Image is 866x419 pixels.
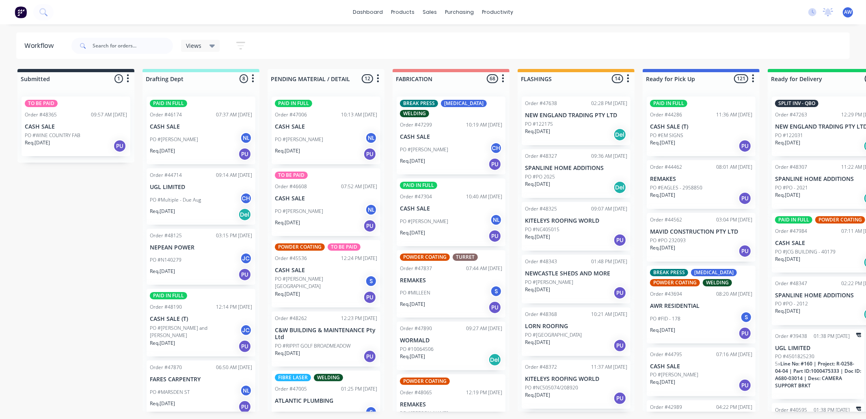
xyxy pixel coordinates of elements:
[466,325,502,332] div: 09:27 AM [DATE]
[275,315,307,322] div: Order #48262
[453,254,478,261] div: TURRET
[650,290,682,298] div: Order #43694
[716,163,752,171] div: 08:01 AM [DATE]
[400,378,450,385] div: POWDER COATING
[650,111,682,118] div: Order #44286
[775,248,836,256] p: PO #JCG BUILDING - 40179
[591,258,627,265] div: 01:48 PM [DATE]
[466,193,502,200] div: 10:40 AM [DATE]
[525,180,550,188] p: Req. [DATE]
[775,280,807,287] div: Order #48347
[650,315,680,322] p: PO #FID - 178
[238,340,251,353] div: PU
[650,279,700,286] div: POWDER COATING
[275,398,377,404] p: ATLANTIC PLUMBING
[613,286,626,299] div: PU
[150,268,175,275] p: Req. [DATE]
[150,184,252,191] p: UGL LIMITED
[488,353,501,366] div: Del
[275,290,300,298] p: Req. [DATE]
[363,219,376,232] div: PU
[91,111,127,118] div: 09:57 AM [DATE]
[400,121,432,129] div: Order #47299
[363,291,376,304] div: PU
[650,139,675,146] p: Req. [DATE]
[365,406,377,418] div: S
[525,376,627,382] p: KITELEYS ROOFING WORLD
[716,404,752,411] div: 04:22 PM [DATE]
[400,254,450,261] div: POWDER COATING
[150,364,182,371] div: Order #47870
[275,147,300,155] p: Req. [DATE]
[441,100,487,107] div: [MEDICAL_DATA]
[525,323,627,330] p: LORN ROOFING
[387,6,419,18] div: products
[478,6,517,18] div: productivity
[400,218,448,225] p: PO #[PERSON_NAME]
[397,178,505,246] div: PAID IN FULLOrder #4730410:40 AM [DATE]CASH SALEPO #[PERSON_NAME]NLReq.[DATE]PU
[93,38,173,54] input: Search for orders...
[275,111,307,118] div: Order #47006
[775,300,808,307] p: PO #PO - 2012
[400,133,502,140] p: CASH SALE
[240,385,252,397] div: NL
[650,163,682,171] div: Order #44462
[147,289,255,357] div: PAID IN FULLOrder #4819012:14 PM [DATE]CASH SALE (T)PO #[PERSON_NAME] and [PERSON_NAME]JCReq.[DAT...
[775,353,814,360] p: PO #4501825230
[739,327,752,340] div: PU
[400,337,502,344] p: WORMALD
[400,277,502,284] p: REMAKES
[716,290,752,298] div: 08:20 AM [DATE]
[739,140,752,153] div: PU
[400,346,434,353] p: PO #10064506
[150,256,181,264] p: PO #N140279
[147,361,255,417] div: Order #4787006:50 AM [DATE]FARES CARPENTRYPO #MARSDEN STNLReq.[DATE]PU
[488,158,501,171] div: PU
[22,97,130,156] div: TO BE PAIDOrder #4836509:57 AM [DATE]CASH SALEPO #WINE COUNTRY FABReq.[DATE]PU
[275,136,323,143] p: PO #[PERSON_NAME]
[275,275,365,290] p: PO #[PERSON_NAME][GEOGRAPHIC_DATA]
[113,140,126,153] div: PU
[650,351,682,358] div: Order #44795
[150,232,182,239] div: Order #48125
[400,100,438,107] div: BREAK PRESS
[775,100,818,107] div: SPLIT INV - QBO
[650,100,687,107] div: PAID IN FULL
[466,389,502,396] div: 12:19 PM [DATE]
[272,168,380,236] div: TO BE PAIDOrder #4660807:52 AM [DATE]CASH SALEPO #[PERSON_NAME]NLReq.[DATE]PU
[591,100,627,107] div: 02:28 PM [DATE]
[650,371,698,378] p: PO #[PERSON_NAME]
[150,316,252,322] p: CASH SALE (T)
[150,292,187,299] div: PAID IN FULL
[240,132,252,144] div: NL
[150,339,175,347] p: Req. [DATE]
[525,391,550,399] p: Req. [DATE]
[275,243,325,251] div: POWDER COATING
[739,379,752,392] div: PU
[525,226,559,233] p: PO #NC405015
[739,192,752,205] div: PU
[25,132,80,139] p: PO #WINE COUNTRY FAB
[775,139,800,146] p: Req. [DATE]
[525,173,555,180] p: PO #PO 2025
[238,208,251,221] div: Del
[150,244,252,251] p: NEPEAN POWER
[522,255,631,303] div: Order #4834301:48 PM [DATE]NEWCASTLE SHEDS AND MOREPO #[PERSON_NAME]Req.[DATE]PU
[275,208,323,215] p: PO #[PERSON_NAME]
[238,268,251,281] div: PU
[240,324,252,336] div: JC
[216,111,252,118] div: 07:37 AM [DATE]
[150,208,175,215] p: Req. [DATE]
[400,289,430,297] p: PO #MILLEEN
[647,348,756,396] div: Order #4479507:16 AM [DATE]CASH SALEPO #[PERSON_NAME]Req.[DATE]PU
[740,311,752,323] div: S
[400,389,432,396] div: Order #48065
[650,132,683,139] p: PO #EM SIGNS
[275,195,377,202] p: CASH SALE
[25,111,57,118] div: Order #48365
[613,392,626,405] div: PU
[814,333,850,340] div: 01:38 PM [DATE]
[613,181,626,194] div: Del
[739,245,752,258] div: PU
[525,384,578,391] p: PO #NC505074/208920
